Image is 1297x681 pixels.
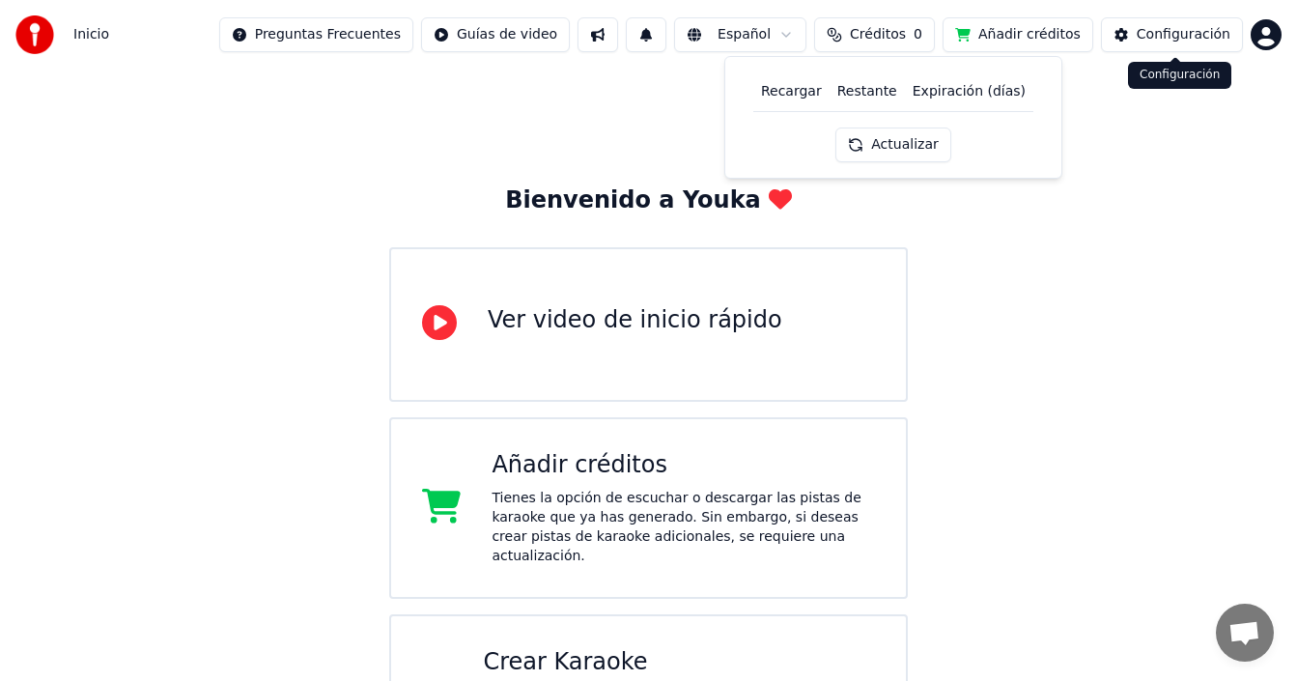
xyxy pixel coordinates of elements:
span: 0 [914,25,922,44]
div: Crear Karaoke [483,647,875,678]
div: Configuración [1128,62,1231,89]
th: Recargar [753,72,830,111]
img: youka [15,15,54,54]
div: Bienvenido a Youka [505,185,792,216]
button: Añadir créditos [943,17,1093,52]
div: Configuración [1137,25,1230,44]
div: Ver video de inicio rápido [488,305,782,336]
button: Créditos0 [814,17,935,52]
div: Añadir créditos [492,450,875,481]
nav: breadcrumb [73,25,109,44]
span: Inicio [73,25,109,44]
th: Restante [830,72,905,111]
button: Guías de video [421,17,570,52]
button: Configuración [1101,17,1243,52]
th: Expiración (días) [905,72,1033,111]
span: Créditos [850,25,906,44]
div: Tienes la opción de escuchar o descargar las pistas de karaoke que ya has generado. Sin embargo, ... [492,489,875,566]
div: Chat abierto [1216,604,1274,662]
button: Actualizar [835,128,950,162]
button: Preguntas Frecuentes [219,17,413,52]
